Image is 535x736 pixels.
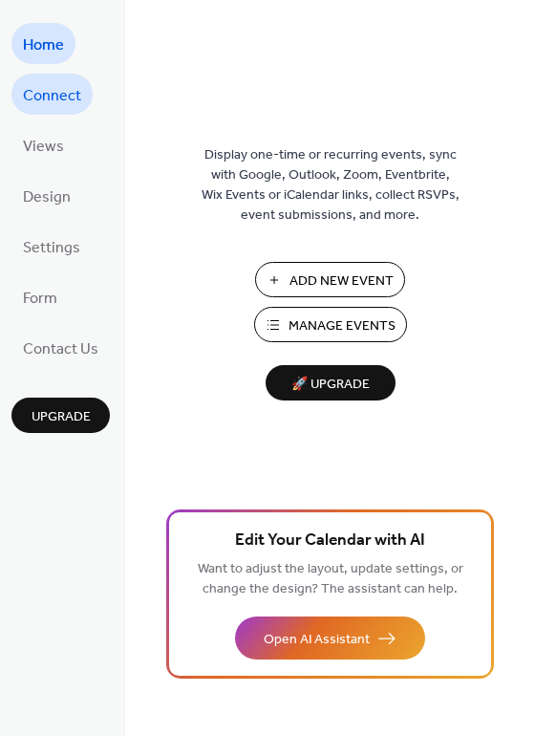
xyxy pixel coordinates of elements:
[266,365,396,400] button: 🚀 Upgrade
[264,630,370,650] span: Open AI Assistant
[235,617,425,660] button: Open AI Assistant
[32,407,91,427] span: Upgrade
[11,124,75,165] a: Views
[202,145,460,226] span: Display one-time or recurring events, sync with Google, Outlook, Zoom, Eventbrite, Wix Events or ...
[23,183,71,212] span: Design
[11,74,93,115] a: Connect
[289,316,396,336] span: Manage Events
[11,398,110,433] button: Upgrade
[23,31,64,60] span: Home
[23,233,80,263] span: Settings
[23,81,81,111] span: Connect
[11,276,69,317] a: Form
[277,372,384,398] span: 🚀 Upgrade
[23,284,57,314] span: Form
[254,307,407,342] button: Manage Events
[11,226,92,267] a: Settings
[11,23,75,64] a: Home
[235,528,425,554] span: Edit Your Calendar with AI
[11,327,110,368] a: Contact Us
[198,556,463,602] span: Want to adjust the layout, update settings, or change the design? The assistant can help.
[23,335,98,364] span: Contact Us
[11,175,82,216] a: Design
[255,262,405,297] button: Add New Event
[23,132,64,162] span: Views
[289,271,394,292] span: Add New Event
